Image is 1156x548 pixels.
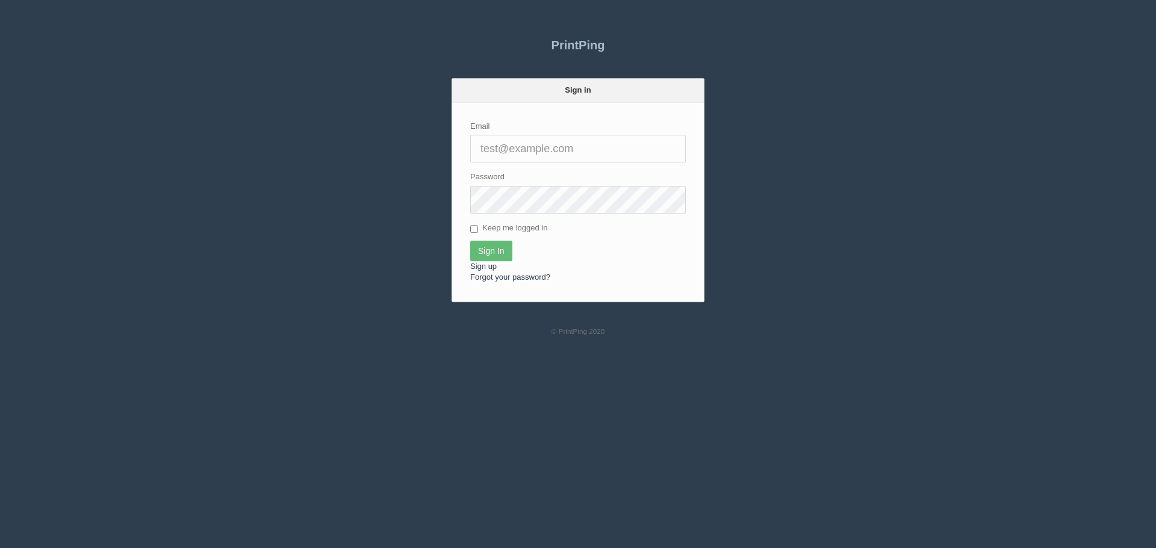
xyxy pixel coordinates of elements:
strong: Sign in [565,85,591,94]
input: Keep me logged in [470,225,478,233]
a: Forgot your password? [470,272,550,282]
a: Sign up [470,262,497,271]
label: Password [470,171,505,183]
label: Keep me logged in [470,223,547,235]
a: PrintPing [452,30,704,60]
small: © PrintPing 2020 [552,327,605,335]
input: Sign In [470,241,512,261]
label: Email [470,121,490,132]
input: test@example.com [470,135,686,162]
